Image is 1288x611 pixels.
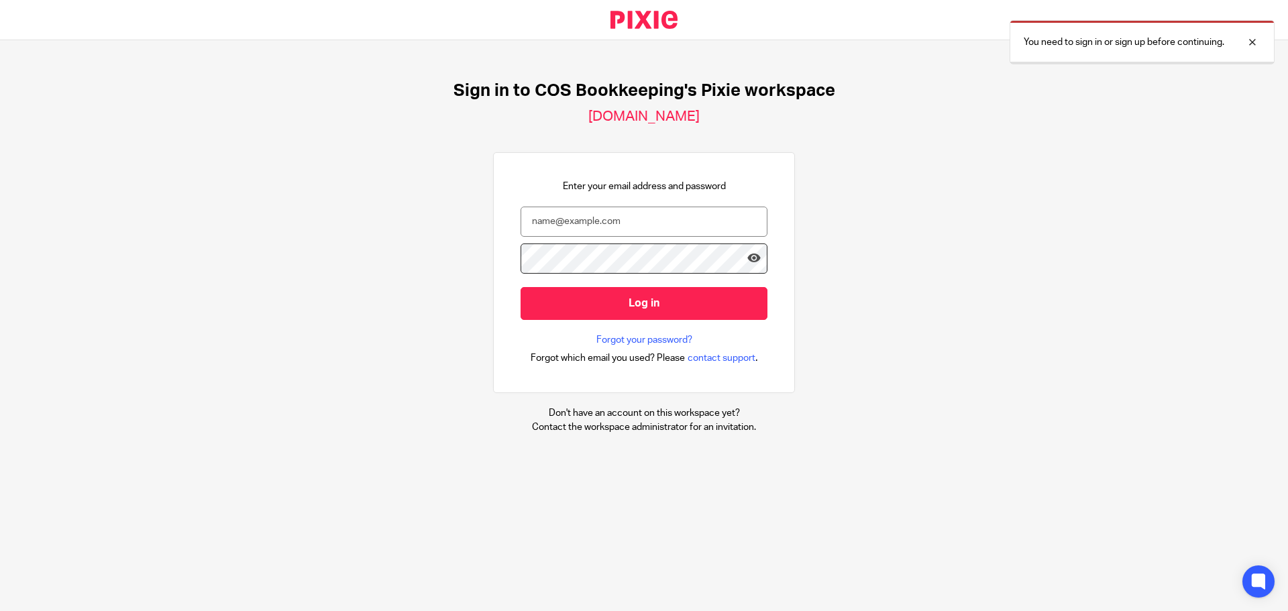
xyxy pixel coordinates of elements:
span: Forgot which email you used? Please [531,351,685,365]
h2: [DOMAIN_NAME] [588,108,700,125]
p: You need to sign in or sign up before continuing. [1024,36,1224,49]
span: contact support [688,351,755,365]
a: Forgot your password? [596,333,692,347]
input: name@example.com [521,207,767,237]
div: . [531,350,758,366]
p: Enter your email address and password [563,180,726,193]
input: Log in [521,287,767,320]
p: Don't have an account on this workspace yet? [532,406,756,420]
p: Contact the workspace administrator for an invitation. [532,421,756,434]
h1: Sign in to COS Bookkeeping's Pixie workspace [453,80,835,101]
